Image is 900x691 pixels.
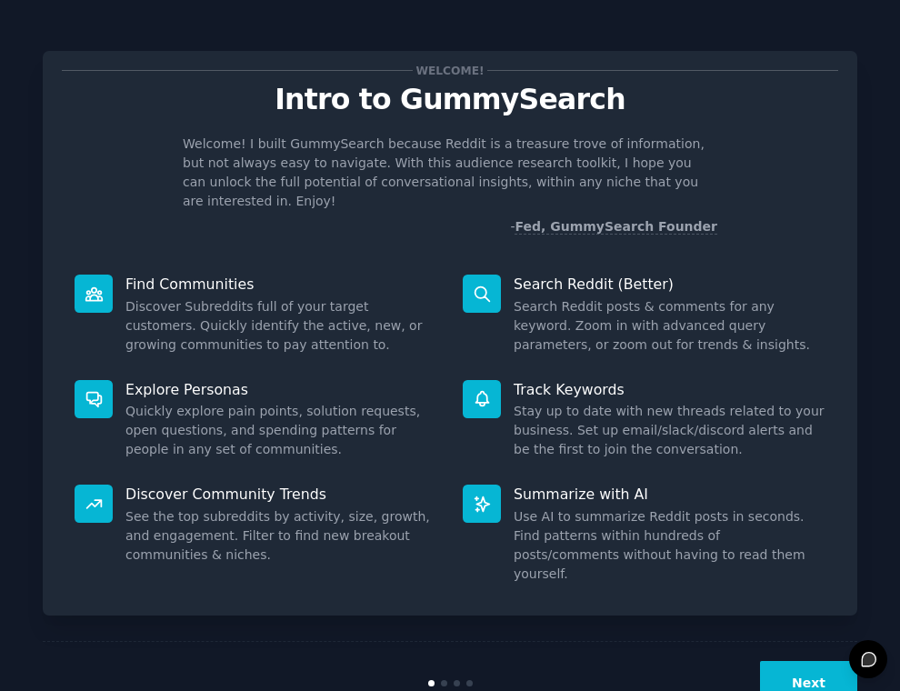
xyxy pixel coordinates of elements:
dd: Search Reddit posts & comments for any keyword. Zoom in with advanced query parameters, or zoom o... [514,297,825,355]
p: Track Keywords [514,380,825,399]
div: - [510,217,717,236]
a: Fed, GummySearch Founder [515,219,717,235]
dd: Stay up to date with new threads related to your business. Set up email/slack/discord alerts and ... [514,402,825,459]
dd: Quickly explore pain points, solution requests, open questions, and spending patterns for people ... [125,402,437,459]
p: Discover Community Trends [125,485,437,504]
p: Find Communities [125,275,437,294]
p: Summarize with AI [514,485,825,504]
dd: See the top subreddits by activity, size, growth, and engagement. Filter to find new breakout com... [125,507,437,565]
p: Explore Personas [125,380,437,399]
p: Search Reddit (Better) [514,275,825,294]
span: Welcome! [413,61,487,80]
p: Welcome! I built GummySearch because Reddit is a treasure trove of information, but not always ea... [183,135,717,211]
dd: Discover Subreddits full of your target customers. Quickly identify the active, new, or growing c... [125,297,437,355]
dd: Use AI to summarize Reddit posts in seconds. Find patterns within hundreds of posts/comments with... [514,507,825,584]
p: Intro to GummySearch [62,84,838,115]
